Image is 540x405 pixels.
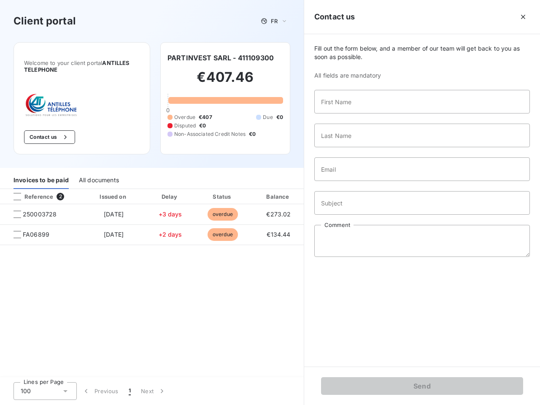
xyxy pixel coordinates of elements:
span: 250003728 [23,210,57,219]
div: All documents [79,171,119,189]
h6: PARTINVEST SARL - 411109300 [167,53,274,63]
span: overdue [208,228,238,241]
span: €0 [276,113,283,121]
div: Issued on [84,192,143,201]
span: [DATE] [104,231,124,238]
button: Send [321,377,523,395]
h3: Client portal [13,13,76,29]
span: 2 [57,193,64,200]
span: Fill out the form below, and a member of our team will get back to you as soon as possible. [314,44,530,61]
input: placeholder [314,124,530,147]
span: ANTILLES TELEPHONE [24,59,130,73]
span: FA06899 [23,230,49,239]
span: 100 [21,387,31,395]
span: All fields are mandatory [314,71,530,80]
span: Disputed [174,122,196,130]
div: Status [197,192,248,201]
button: 1 [124,382,136,400]
span: Non-Associated Credit Notes [174,130,246,138]
input: placeholder [314,90,530,113]
span: €273.02 [266,211,291,218]
input: placeholder [314,191,530,215]
span: 1 [129,387,131,395]
span: Overdue [174,113,195,121]
span: +2 days [159,231,182,238]
div: Delay [146,192,194,201]
input: placeholder [314,157,530,181]
span: Welcome to your client portal [24,59,140,73]
span: FR [271,18,278,24]
span: Due [263,113,273,121]
h2: €407.46 [167,69,283,94]
div: Balance [251,192,306,201]
span: 0 [166,107,170,113]
span: [DATE] [104,211,124,218]
img: Company logo [24,93,78,117]
span: €0 [199,122,206,130]
h5: Contact us [314,11,355,23]
button: Previous [77,382,124,400]
span: €407 [199,113,212,121]
button: Next [136,382,171,400]
span: overdue [208,208,238,221]
div: Reference [7,193,53,200]
span: €134.44 [267,231,290,238]
span: +3 days [159,211,182,218]
button: Contact us [24,130,75,144]
span: €0 [249,130,256,138]
div: Invoices to be paid [13,171,69,189]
